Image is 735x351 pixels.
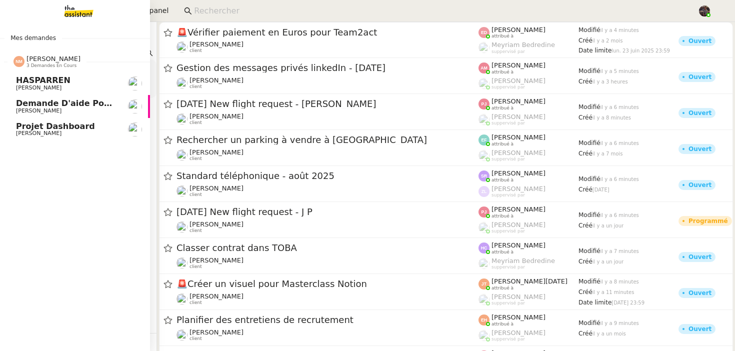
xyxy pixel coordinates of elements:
[176,184,478,197] app-user-detailed-label: client
[176,315,478,324] span: Planifier des entretiens de recrutement
[688,290,711,296] div: Ouvert
[478,150,489,161] img: users%2FyQfMwtYgTqhRP2YHWHmG2s2LYaD3%2Favatar%2Fprofile-pic.png
[491,97,545,105] span: [PERSON_NAME]
[578,47,611,54] span: Date limite
[478,133,578,146] app-user-label: attribué à
[176,63,478,72] span: Gestion des messages privés linkedIn - [DATE]
[478,61,578,74] app-user-label: attribué à
[478,42,489,53] img: users%2FaellJyylmXSg4jqeVbanehhyYJm1%2Favatar%2Fprofile-pic%20(4).png
[578,247,600,254] span: Modifié
[491,105,513,111] span: attribué à
[592,151,623,156] span: il y a 7 mois
[478,149,578,162] app-user-label: suppervisé par
[189,300,202,305] span: client
[491,257,555,264] span: Meyriam Bedredine
[578,26,600,33] span: Modifié
[600,104,639,110] span: il y a 6 minutes
[578,278,600,285] span: Modifié
[592,259,623,264] span: il y a un jour
[611,300,644,305] span: [DATE] 23:59
[189,228,202,233] span: client
[491,69,513,75] span: attribué à
[4,33,62,43] span: Mes demandes
[491,33,513,39] span: attribué à
[600,68,639,74] span: il y a 5 minutes
[176,135,478,144] span: Rechercher un parking à vendre à [GEOGRAPHIC_DATA]
[176,148,478,161] app-user-detailed-label: client
[491,241,545,249] span: [PERSON_NAME]
[478,258,489,269] img: users%2FaellJyylmXSg4jqeVbanehhyYJm1%2Favatar%2Fprofile-pic%20(4).png
[578,186,592,193] span: Créé
[16,98,236,108] span: Demande d'aide pour la création d'un workflow
[16,84,61,91] span: [PERSON_NAME]
[478,114,489,125] img: users%2FoFdbodQ3TgNoWt9kP3GXAs5oaCq1%2Favatar%2Fprofile-pic.png
[491,177,513,183] span: attribué à
[578,319,600,326] span: Modifié
[189,336,202,341] span: client
[176,328,478,341] app-user-detailed-label: client
[592,289,634,295] span: il y a 11 minutes
[592,79,628,84] span: il y a 3 heures
[491,133,545,141] span: [PERSON_NAME]
[578,37,592,44] span: Créé
[478,278,489,289] img: svg
[491,205,545,213] span: [PERSON_NAME]
[578,211,600,218] span: Modifié
[16,75,70,85] span: HASPARREN
[592,187,609,192] span: [DATE]
[478,27,489,38] img: svg
[176,279,478,288] span: Créer un visuel pour Masterclass Notion
[578,222,592,229] span: Créé
[16,130,61,136] span: [PERSON_NAME]
[189,328,243,336] span: [PERSON_NAME]
[491,141,513,147] span: attribué à
[478,98,489,109] img: svg
[176,27,187,37] span: 🚨
[491,293,545,300] span: [PERSON_NAME]
[478,185,578,198] app-user-label: suppervisé par
[189,48,202,53] span: client
[176,221,187,232] img: users%2FC9SBsJ0duuaSgpQFj5LgoEX8n0o2%2Favatar%2Fec9d51b8-9413-4189-adfb-7be4d8c96a3c
[189,112,243,120] span: [PERSON_NAME]
[478,97,578,110] app-user-label: attribué à
[176,329,187,340] img: users%2FtFhOaBya8rNVU5KG7br7ns1BCvi2%2Favatar%2Faa8c47da-ee6c-4101-9e7d-730f2e64f978
[128,76,142,90] img: users%2FdHO1iM5N2ObAeWsI96eSgBoqS9g1%2Favatar%2Fdownload.png
[578,150,592,157] span: Créé
[688,74,711,80] div: Ouvert
[491,169,545,177] span: [PERSON_NAME]
[176,207,478,216] span: [DATE] New flight request - J P
[478,205,578,218] app-user-label: attribué à
[491,192,525,198] span: suppervisé par
[478,186,489,197] img: svg
[491,84,525,90] span: suppervisé par
[128,99,142,113] img: users%2FdHO1iM5N2ObAeWsI96eSgBoqS9g1%2Favatar%2Fdownload.png
[578,78,592,85] span: Créé
[491,221,545,228] span: [PERSON_NAME]
[176,41,187,52] img: users%2FALbeyncImohZ70oG2ud0kR03zez1%2Favatar%2F645c5494-5e49-4313-a752-3cbe407590be
[491,26,545,33] span: [PERSON_NAME]
[478,330,489,341] img: users%2FyQfMwtYgTqhRP2YHWHmG2s2LYaD3%2Favatar%2Fprofile-pic.png
[491,336,525,342] span: suppervisé par
[578,299,611,306] span: Date limite
[578,258,592,265] span: Créé
[699,5,710,16] img: 2af2e8ed-4e7a-4339-b054-92d163d57814
[478,77,578,90] app-user-label: suppervisé par
[478,206,489,217] img: svg
[478,257,578,270] app-user-label: suppervisé par
[478,313,578,326] app-user-label: attribué à
[592,115,631,120] span: il y a 8 minutes
[176,293,187,304] img: users%2F37wbV9IbQuXMU0UH0ngzBXzaEe12%2Favatar%2Fcba66ece-c48a-48c8-9897-a2adc1834457
[478,169,578,182] app-user-label: attribué à
[688,326,711,332] div: Ouvert
[491,285,513,291] span: attribué à
[176,257,187,268] img: users%2Fa6PbEmLwvGXylUqKytRPpDpAx153%2Favatar%2Ffanny.png
[478,78,489,89] img: users%2FoFdbodQ3TgNoWt9kP3GXAs5oaCq1%2Favatar%2Fprofile-pic.png
[491,49,525,54] span: suppervisé par
[600,140,639,146] span: il y a 6 minutes
[478,113,578,126] app-user-label: suppervisé par
[176,171,478,180] span: Standard téléphonique - août 2025
[16,107,61,114] span: [PERSON_NAME]
[600,176,639,182] span: il y a 6 minutes
[600,320,639,326] span: il y a 9 minutes
[128,122,142,136] img: users%2FdHO1iM5N2ObAeWsI96eSgBoqS9g1%2Favatar%2Fdownload.png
